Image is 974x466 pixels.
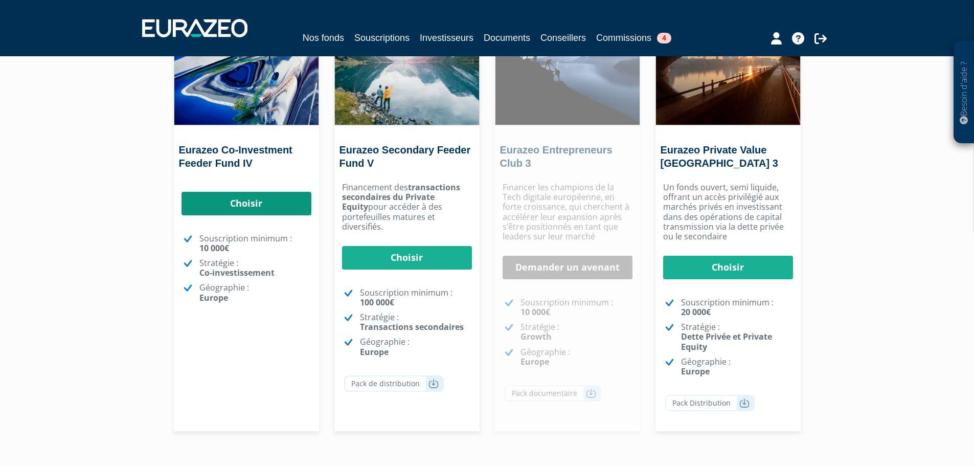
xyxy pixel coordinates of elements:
[520,306,550,318] strong: 10 000€
[520,298,632,317] p: Souscription minimum :
[500,144,613,169] a: Eurazeo Entrepreneurs Club 3
[360,288,472,307] p: Souscription minimum :
[335,5,479,125] img: Eurazeo Secondary Feeder Fund V
[342,182,460,212] strong: transactions secondaires du Private Equity
[342,183,472,232] p: Financement des pour accéder à des portefeuilles matures et diversifiés.
[360,337,472,357] p: Géographie :
[520,347,632,367] p: Géographie :
[199,292,228,303] strong: Europe
[657,33,671,43] span: 4
[661,144,778,169] a: Eurazeo Private Value [GEOGRAPHIC_DATA] 3
[681,357,793,376] p: Géographie :
[339,144,471,169] a: Eurazeo Secondary Feeder Fund V
[360,321,464,332] strong: Transactions secondaires
[520,322,632,342] p: Stratégie :
[199,242,229,254] strong: 10 000€
[360,297,394,308] strong: 100 000€
[663,183,793,241] p: Un fonds ouvert, semi liquide, offrant un accès privilégié aux marchés privés en investissant dan...
[596,31,671,45] a: Commissions4
[199,234,311,253] p: Souscription minimum :
[681,298,793,317] p: Souscription minimum :
[681,322,793,352] p: Stratégie :
[505,385,601,402] a: Pack documentaire
[199,258,311,278] p: Stratégie :
[360,313,472,332] p: Stratégie :
[179,144,292,169] a: Eurazeo Co-Investment Feeder Fund IV
[142,19,247,37] img: 1732889491-logotype_eurazeo_blanc_rvb.png
[199,267,275,278] strong: Co-investissement
[174,5,319,125] img: Eurazeo Co-Investment Feeder Fund IV
[681,331,772,352] strong: Dette Privée et Private Equity
[663,256,793,279] a: Choisir
[199,283,311,302] p: Géographie :
[484,31,530,45] a: Documents
[360,346,389,358] strong: Europe
[303,31,344,47] a: Nos fonds
[420,31,473,45] a: Investisseurs
[344,375,444,392] a: Pack de distribution
[342,246,472,270] a: Choisir
[503,256,632,279] a: Demander un avenant
[503,183,632,241] p: Financer les champions de la Tech digitale européenne, en forte croissance, qui cherchent à accél...
[681,366,710,377] strong: Europe
[182,192,311,215] a: Choisir
[681,306,711,318] strong: 20 000€
[354,31,410,45] a: Souscriptions
[656,5,800,125] img: Eurazeo Private Value Europe 3
[540,31,586,45] a: Conseillers
[520,331,552,342] strong: Growth
[520,356,549,367] strong: Europe
[958,47,970,139] p: Besoin d'aide ?
[665,395,755,411] a: Pack Distribution
[495,5,640,125] img: Eurazeo Entrepreneurs Club 3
